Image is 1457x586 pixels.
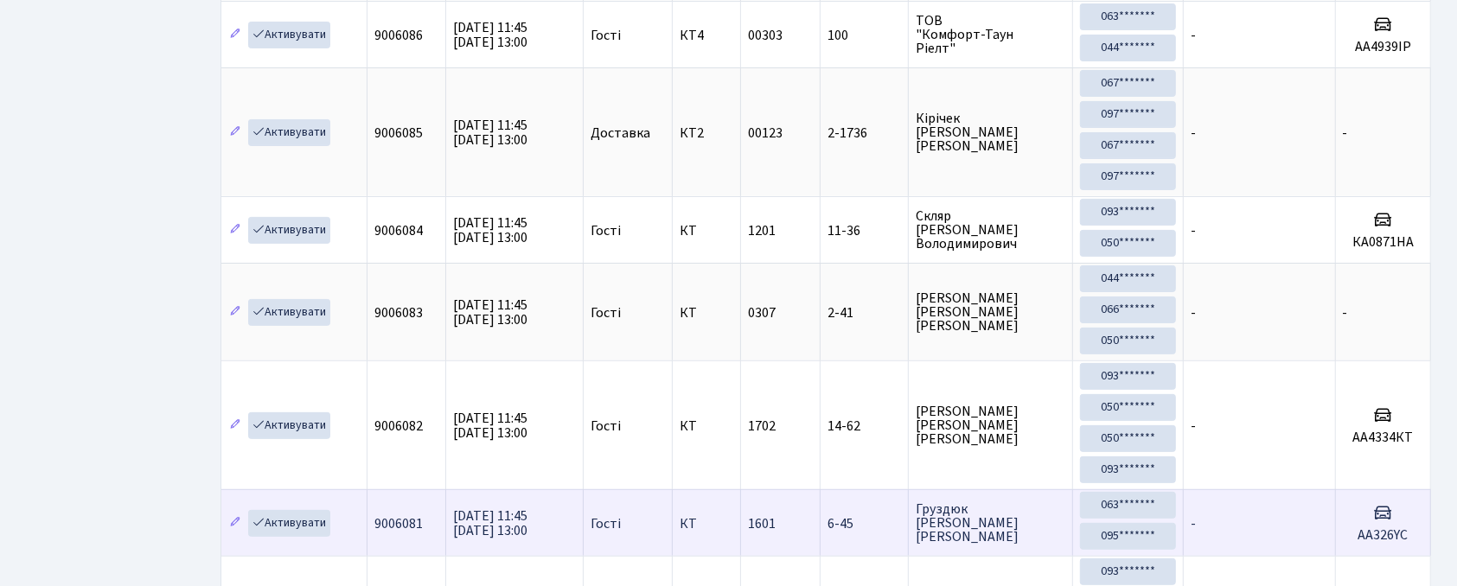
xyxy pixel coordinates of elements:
[248,22,330,48] a: Активувати
[1343,124,1348,143] span: -
[374,303,423,322] span: 9006083
[453,506,527,540] span: [DATE] 11:45 [DATE] 13:00
[916,14,1065,55] span: ТОВ "Комфорт-Таун Ріелт"
[916,111,1065,153] span: Кірічек [PERSON_NAME] [PERSON_NAME]
[591,29,621,42] span: Гості
[1191,221,1196,240] span: -
[1191,514,1196,533] span: -
[1191,417,1196,436] span: -
[453,116,527,150] span: [DATE] 11:45 [DATE] 13:00
[248,119,330,146] a: Активувати
[828,517,901,531] span: 6-45
[916,502,1065,544] span: Груздюк [PERSON_NAME] [PERSON_NAME]
[828,306,901,320] span: 2-41
[748,514,776,533] span: 1601
[248,412,330,439] a: Активувати
[1343,303,1348,322] span: -
[748,303,776,322] span: 0307
[916,404,1065,446] span: [PERSON_NAME] [PERSON_NAME] [PERSON_NAME]
[828,126,901,140] span: 2-1736
[828,224,901,238] span: 11-36
[916,291,1065,333] span: [PERSON_NAME] [PERSON_NAME] [PERSON_NAME]
[1191,26,1196,45] span: -
[680,306,733,320] span: КТ
[1191,124,1196,143] span: -
[1343,39,1423,55] h5: AA4939IP
[591,306,621,320] span: Гості
[680,419,733,433] span: КТ
[374,221,423,240] span: 9006084
[680,29,733,42] span: КТ4
[748,124,783,143] span: 00123
[916,209,1065,251] span: Скляр [PERSON_NAME] Володимирович
[1191,303,1196,322] span: -
[828,29,901,42] span: 100
[374,417,423,436] span: 9006082
[748,417,776,436] span: 1702
[453,18,527,52] span: [DATE] 11:45 [DATE] 13:00
[248,217,330,244] a: Активувати
[453,213,527,247] span: [DATE] 11:45 [DATE] 13:00
[374,124,423,143] span: 9006085
[591,517,621,531] span: Гості
[453,296,527,329] span: [DATE] 11:45 [DATE] 13:00
[374,26,423,45] span: 9006086
[248,299,330,326] a: Активувати
[1343,430,1423,446] h5: АА4334КТ
[248,510,330,537] a: Активувати
[680,517,733,531] span: КТ
[591,419,621,433] span: Гості
[828,419,901,433] span: 14-62
[680,126,733,140] span: КТ2
[591,224,621,238] span: Гості
[748,26,783,45] span: 00303
[680,224,733,238] span: КТ
[374,514,423,533] span: 9006081
[591,126,650,140] span: Доставка
[453,409,527,443] span: [DATE] 11:45 [DATE] 13:00
[1343,527,1423,544] h5: AA326YC
[748,221,776,240] span: 1201
[1343,234,1423,251] h5: КА0871НА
